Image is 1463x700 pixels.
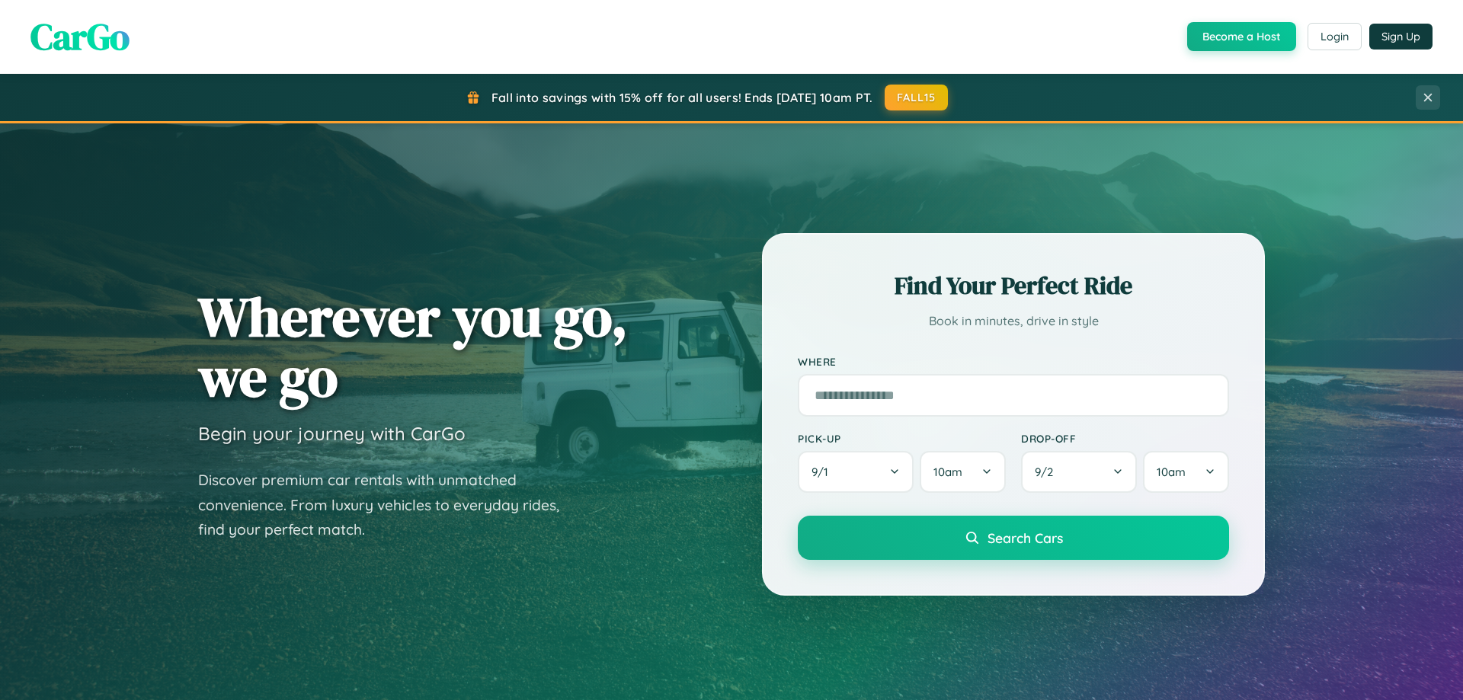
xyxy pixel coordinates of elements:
[198,468,579,542] p: Discover premium car rentals with unmatched convenience. From luxury vehicles to everyday rides, ...
[798,355,1229,368] label: Where
[198,422,466,445] h3: Begin your journey with CarGo
[1308,23,1362,50] button: Login
[1369,24,1433,50] button: Sign Up
[798,310,1229,332] p: Book in minutes, drive in style
[1021,451,1137,493] button: 9/2
[30,11,130,62] span: CarGo
[198,286,628,407] h1: Wherever you go, we go
[1035,465,1061,479] span: 9 / 2
[920,451,1006,493] button: 10am
[798,269,1229,302] h2: Find Your Perfect Ride
[1143,451,1229,493] button: 10am
[885,85,949,110] button: FALL15
[798,451,914,493] button: 9/1
[1157,465,1186,479] span: 10am
[1021,432,1229,445] label: Drop-off
[988,529,1063,546] span: Search Cars
[798,432,1006,445] label: Pick-up
[798,516,1229,560] button: Search Cars
[1187,22,1296,51] button: Become a Host
[933,465,962,479] span: 10am
[812,465,836,479] span: 9 / 1
[491,90,873,105] span: Fall into savings with 15% off for all users! Ends [DATE] 10am PT.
